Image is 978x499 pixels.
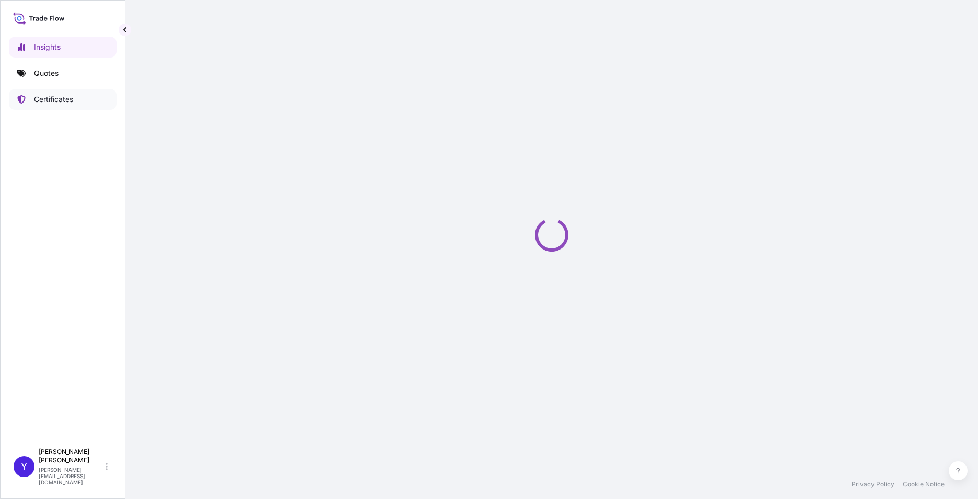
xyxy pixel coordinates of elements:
a: Privacy Policy [852,480,894,489]
a: Cookie Notice [903,480,945,489]
a: Insights [9,37,117,58]
a: Certificates [9,89,117,110]
p: [PERSON_NAME][EMAIL_ADDRESS][DOMAIN_NAME] [39,467,103,485]
a: Quotes [9,63,117,84]
p: Insights [34,42,61,52]
p: Certificates [34,94,73,105]
span: Y [21,461,27,472]
p: [PERSON_NAME] [PERSON_NAME] [39,448,103,464]
p: Quotes [34,68,59,78]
